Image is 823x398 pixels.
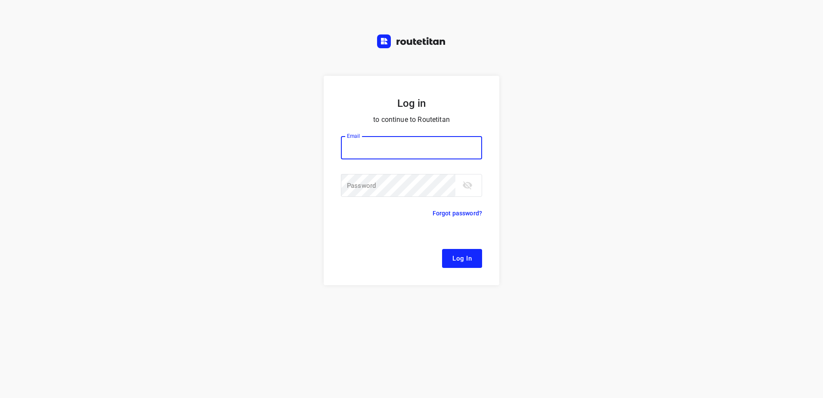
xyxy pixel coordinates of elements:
[341,96,482,110] h5: Log in
[452,253,472,264] span: Log In
[341,114,482,126] p: to continue to Routetitan
[433,208,482,218] p: Forgot password?
[459,177,476,194] button: toggle password visibility
[377,34,446,48] img: Routetitan
[442,249,482,268] button: Log In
